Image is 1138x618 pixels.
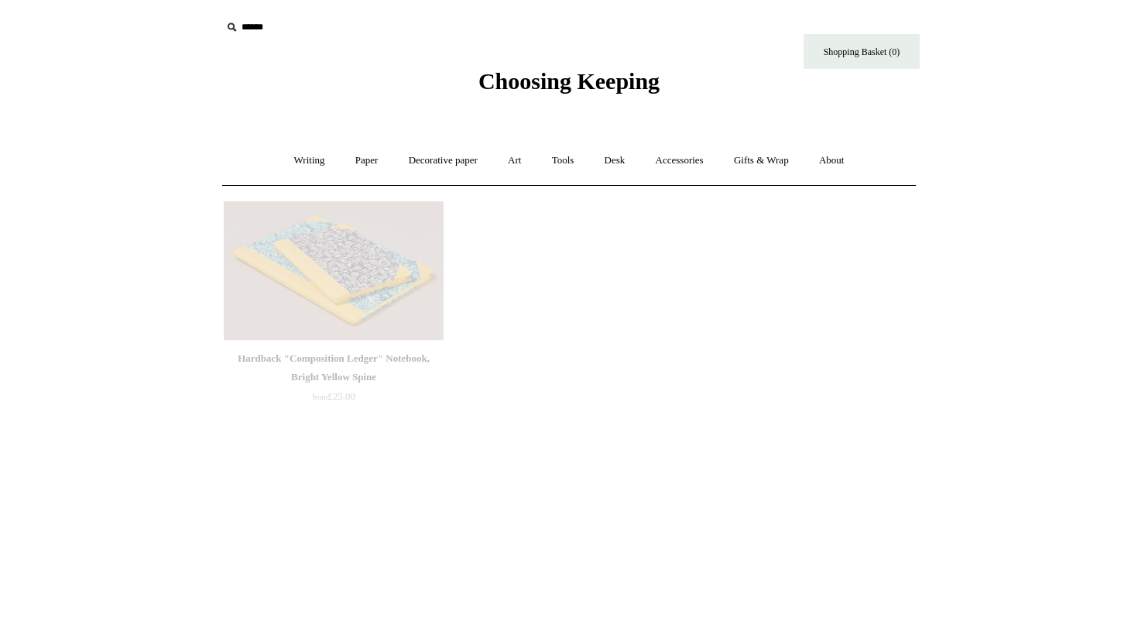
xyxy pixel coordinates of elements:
[804,34,920,69] a: Shopping Basket (0)
[395,140,492,181] a: Decorative paper
[720,140,803,181] a: Gifts & Wrap
[312,393,327,401] span: from
[224,349,444,413] a: Hardback "Composition Ledger" Notebook, Bright Yellow Spine from£25.00
[341,140,392,181] a: Paper
[494,140,535,181] a: Art
[538,140,588,181] a: Tools
[591,140,639,181] a: Desk
[228,349,440,386] div: Hardback "Composition Ledger" Notebook, Bright Yellow Spine
[478,81,660,91] a: Choosing Keeping
[312,390,355,402] span: £25.00
[478,68,660,94] span: Choosing Keeping
[805,140,859,181] a: About
[224,201,444,341] a: Hardback "Composition Ledger" Notebook, Bright Yellow Spine Hardback "Composition Ledger" Noteboo...
[224,201,444,341] img: Hardback "Composition Ledger" Notebook, Bright Yellow Spine
[280,140,339,181] a: Writing
[642,140,718,181] a: Accessories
